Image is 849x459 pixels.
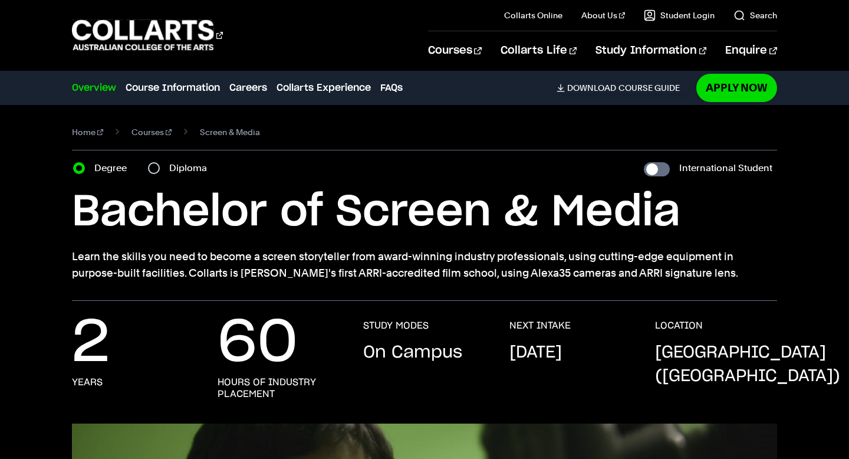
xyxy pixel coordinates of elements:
[218,320,298,367] p: 60
[725,31,776,70] a: Enquire
[229,81,267,95] a: Careers
[733,9,777,21] a: Search
[131,124,172,140] a: Courses
[504,9,562,21] a: Collarts Online
[126,81,220,95] a: Course Information
[655,341,840,388] p: [GEOGRAPHIC_DATA] ([GEOGRAPHIC_DATA])
[363,341,462,365] p: On Campus
[557,83,689,93] a: DownloadCourse Guide
[72,124,103,140] a: Home
[696,74,777,101] a: Apply Now
[644,9,715,21] a: Student Login
[380,81,403,95] a: FAQs
[72,376,103,388] h3: years
[72,248,776,281] p: Learn the skills you need to become a screen storyteller from award-winning industry professional...
[595,31,706,70] a: Study Information
[277,81,371,95] a: Collarts Experience
[72,18,223,52] div: Go to homepage
[501,31,577,70] a: Collarts Life
[679,160,772,176] label: International Student
[218,376,340,400] h3: hours of industry placement
[655,320,703,332] h3: LOCATION
[428,31,482,70] a: Courses
[94,160,134,176] label: Degree
[72,320,110,367] p: 2
[567,83,616,93] span: Download
[72,186,776,239] h1: Bachelor of Screen & Media
[581,9,625,21] a: About Us
[169,160,214,176] label: Diploma
[200,124,260,140] span: Screen & Media
[509,341,562,365] p: [DATE]
[72,81,116,95] a: Overview
[509,320,571,332] h3: NEXT INTAKE
[363,320,429,332] h3: STUDY MODES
